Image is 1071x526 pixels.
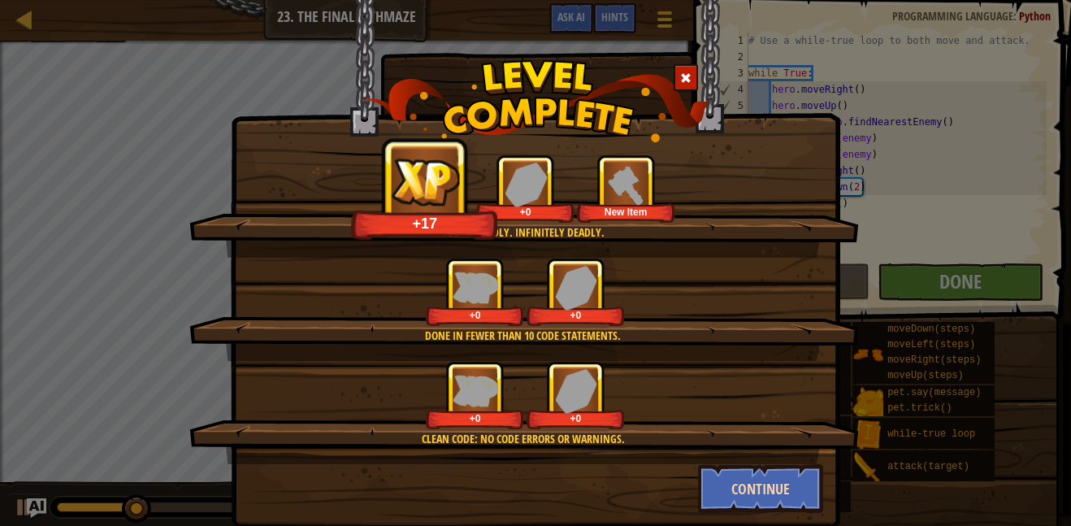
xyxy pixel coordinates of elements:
[580,206,672,218] div: New Item
[530,412,622,424] div: +0
[530,309,622,321] div: +0
[698,464,824,513] button: Continue
[453,375,498,406] img: reward_icon_xp.png
[267,328,779,344] div: Done in fewer than 10 code statements.
[267,431,779,447] div: Clean code: no code errors or warnings.
[387,154,464,209] img: reward_icon_xp.png
[479,206,571,218] div: +0
[429,309,521,321] div: +0
[555,368,597,413] img: reward_icon_gems.png
[356,214,494,233] div: +17
[453,272,498,303] img: reward_icon_xp.png
[555,265,597,310] img: reward_icon_gems.png
[362,60,710,142] img: level_complete.png
[604,162,648,206] img: portrait.png
[505,162,547,206] img: reward_icon_gems.png
[267,224,779,241] div: You're deadly. Infinitely deadly.
[429,412,521,424] div: +0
